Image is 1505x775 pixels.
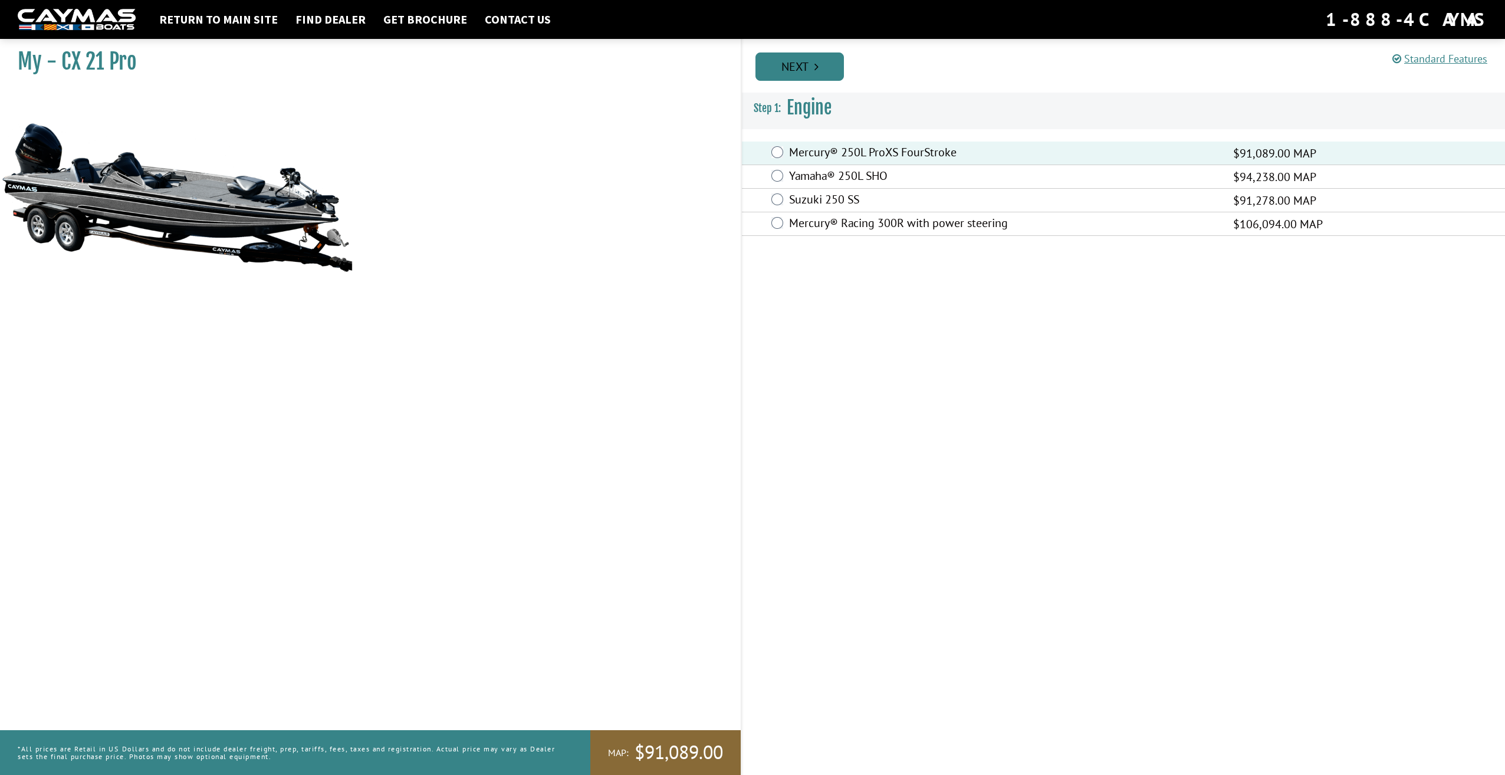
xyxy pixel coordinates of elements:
[18,9,136,31] img: white-logo-c9c8dbefe5ff5ceceb0f0178aa75bf4bb51f6bca0971e226c86eb53dfe498488.png
[1233,215,1323,233] span: $106,094.00 MAP
[789,216,1218,233] label: Mercury® Racing 300R with power steering
[789,192,1218,209] label: Suzuki 250 SS
[1326,6,1487,32] div: 1-888-4CAYMAS
[590,730,741,775] a: MAP:$91,089.00
[18,739,564,766] p: *All prices are Retail in US Dollars and do not include dealer freight, prep, tariffs, fees, taxe...
[479,12,557,27] a: Contact Us
[789,169,1218,186] label: Yamaha® 250L SHO
[608,747,629,759] span: MAP:
[153,12,284,27] a: Return to main site
[635,740,723,765] span: $91,089.00
[18,48,711,75] h1: My - CX 21 Pro
[1233,168,1316,186] span: $94,238.00 MAP
[377,12,473,27] a: Get Brochure
[755,52,844,81] a: Next
[1233,192,1316,209] span: $91,278.00 MAP
[789,145,1218,162] label: Mercury® 250L ProXS FourStroke
[1233,145,1316,162] span: $91,089.00 MAP
[290,12,372,27] a: Find Dealer
[742,86,1505,130] h3: Engine
[752,51,1505,81] ul: Pagination
[1392,52,1487,65] a: Standard Features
